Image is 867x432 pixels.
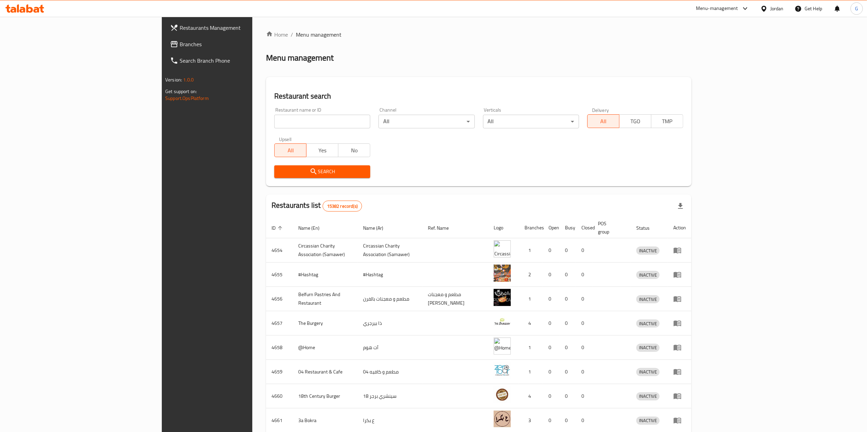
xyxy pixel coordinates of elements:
td: 0 [559,263,576,287]
span: INACTIVE [636,344,660,352]
nav: breadcrumb [266,30,691,39]
button: All [274,143,306,157]
div: All [378,115,474,128]
span: Search Branch Phone [180,56,301,65]
div: Menu-management [696,4,738,13]
img: 18th Century Burger [494,386,511,403]
td: مطعم و معجنات [PERSON_NAME] [422,287,488,311]
span: Status [636,224,659,232]
td: 0 [576,384,592,408]
th: Busy [559,217,576,238]
td: ​Circassian ​Charity ​Association​ (Samawer) [358,238,422,263]
span: Ref. Name [428,224,458,232]
td: 1 [519,335,543,360]
img: @Home [494,338,511,355]
td: 0 [543,263,559,287]
th: Branches [519,217,543,238]
td: 0 [543,311,559,335]
span: ID [272,224,285,232]
th: Action [668,217,691,238]
span: Name (En) [298,224,328,232]
span: All [590,116,617,126]
td: #Hashtag [293,263,358,287]
td: Belfurn Pastries And Restaurant [293,287,358,311]
input: Search for restaurant name or ID.. [274,115,370,128]
span: INACTIVE [636,368,660,376]
img: The Burgery [494,313,511,330]
button: Yes [306,143,338,157]
img: Belfurn Pastries And Restaurant [494,289,511,306]
td: 0 [559,287,576,311]
td: 0 [576,238,592,263]
button: No [338,143,370,157]
span: POS group [598,219,623,236]
td: 0 [576,335,592,360]
a: Branches [165,36,306,52]
div: Menu [673,270,686,279]
td: ذا بيرجري [358,311,422,335]
button: All [587,114,619,128]
button: Search [274,165,370,178]
td: 0 [543,335,559,360]
span: INACTIVE [636,295,660,303]
td: آت هوم [358,335,422,360]
td: 0 [559,311,576,335]
span: INACTIVE [636,392,660,400]
span: TGO [622,116,649,126]
div: INACTIVE [636,271,660,279]
span: INACTIVE [636,247,660,255]
td: 1 [519,238,543,263]
td: 0 [543,238,559,263]
span: Name (Ar) [363,224,392,232]
td: 0 [576,287,592,311]
td: 4 [519,311,543,335]
th: Closed [576,217,592,238]
div: INACTIVE [636,319,660,328]
div: Menu [673,246,686,254]
div: Menu [673,319,686,327]
span: Search [280,167,365,176]
td: 0 [543,360,559,384]
th: Logo [488,217,519,238]
td: @Home [293,335,358,360]
td: 0 [576,360,592,384]
img: ​Circassian ​Charity ​Association​ (Samawer) [494,240,511,257]
td: 0 [559,360,576,384]
a: Search Branch Phone [165,52,306,69]
td: 0 [543,384,559,408]
span: Restaurants Management [180,24,301,32]
a: Support.OpsPlatform [165,94,209,103]
div: Menu [673,392,686,400]
div: INACTIVE [636,295,660,303]
td: 2 [519,263,543,287]
div: Jordan [770,5,784,12]
td: 0 [559,238,576,263]
span: Get support on: [165,87,197,96]
span: G [855,5,858,12]
td: The Burgery [293,311,358,335]
a: Restaurants Management [165,20,306,36]
img: 3a Bokra [494,410,511,428]
div: Menu [673,295,686,303]
td: 0 [576,263,592,287]
span: Yes [309,145,336,155]
td: 4 [519,384,543,408]
label: Delivery [592,107,609,112]
td: 0 [576,311,592,335]
td: ​Circassian ​Charity ​Association​ (Samawer) [293,238,358,263]
td: 0 [559,335,576,360]
img: #Hashtag [494,265,511,282]
h2: Restaurants list [272,200,362,212]
div: INACTIVE [636,368,660,376]
div: Menu [673,343,686,352]
td: مطعم و كافيه 04 [358,360,422,384]
td: #Hashtag [358,263,422,287]
td: 18th Century Burger [293,384,358,408]
span: Menu management [296,30,341,39]
span: All [277,145,304,155]
div: Menu [673,368,686,376]
h2: Restaurant search [274,91,683,101]
div: Total records count [323,201,362,212]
